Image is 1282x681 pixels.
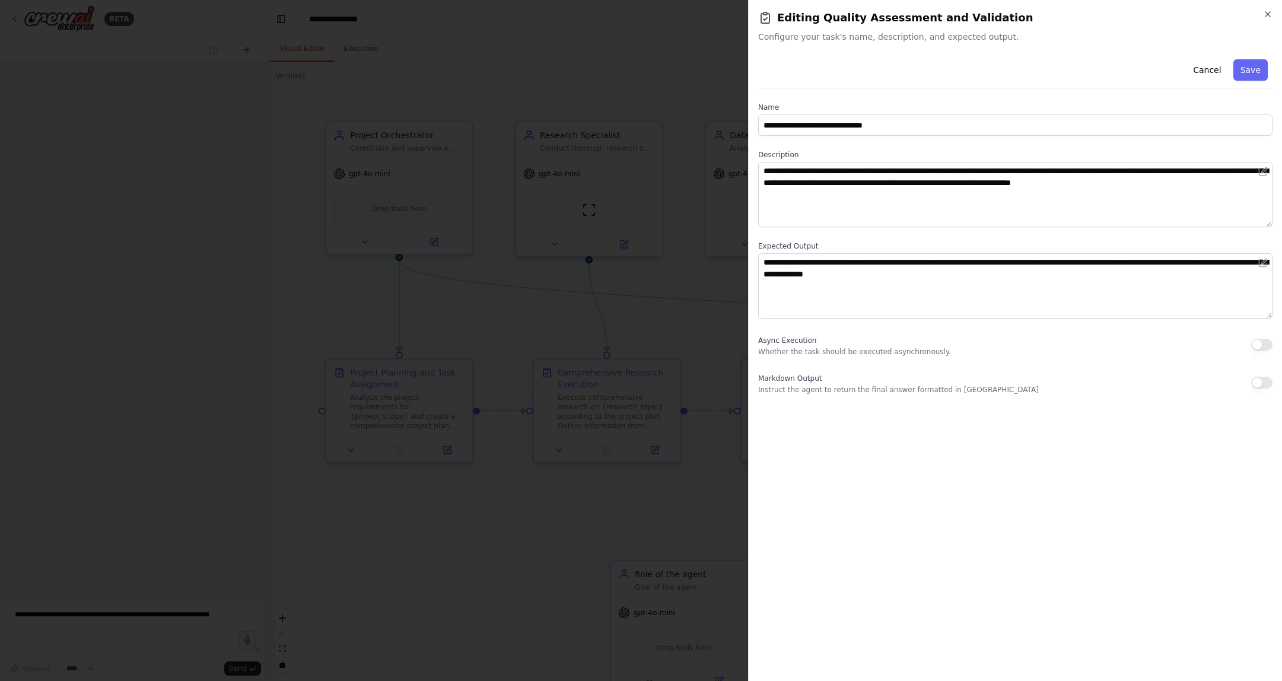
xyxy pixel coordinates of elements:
[1256,256,1270,270] button: Open in editor
[758,241,1273,251] label: Expected Output
[758,150,1273,160] label: Description
[1256,164,1270,179] button: Open in editor
[758,336,816,345] span: Async Execution
[758,9,1273,26] h2: Editing Quality Assessment and Validation
[758,347,951,357] p: Whether the task should be executed asynchronously.
[758,103,1273,112] label: Name
[1233,59,1268,81] button: Save
[758,31,1273,43] span: Configure your task's name, description, and expected output.
[758,374,822,383] span: Markdown Output
[758,385,1039,394] p: Instruct the agent to return the final answer formatted in [GEOGRAPHIC_DATA]
[1186,59,1228,81] button: Cancel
